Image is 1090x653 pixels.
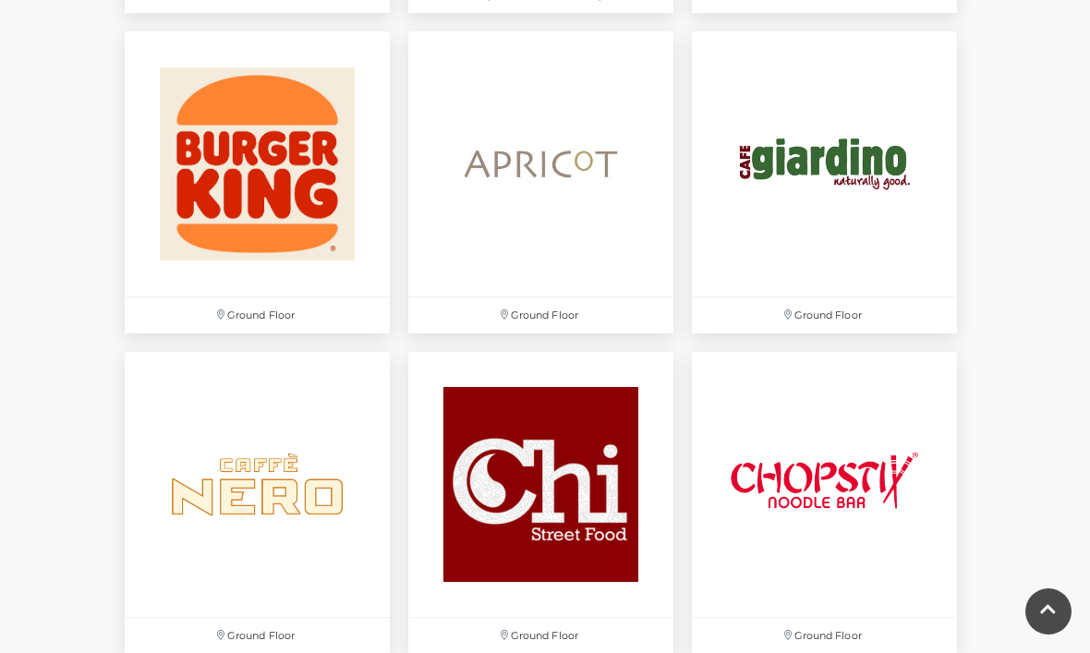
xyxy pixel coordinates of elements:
[115,22,399,343] a: Ground Floor
[399,22,683,343] a: Ground Floor
[125,297,390,333] p: Ground Floor
[683,22,966,343] a: Ground Floor
[408,297,673,333] p: Ground Floor
[408,352,673,617] img: Chi at Festival Place, Basingstoke
[692,297,957,333] p: Ground Floor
